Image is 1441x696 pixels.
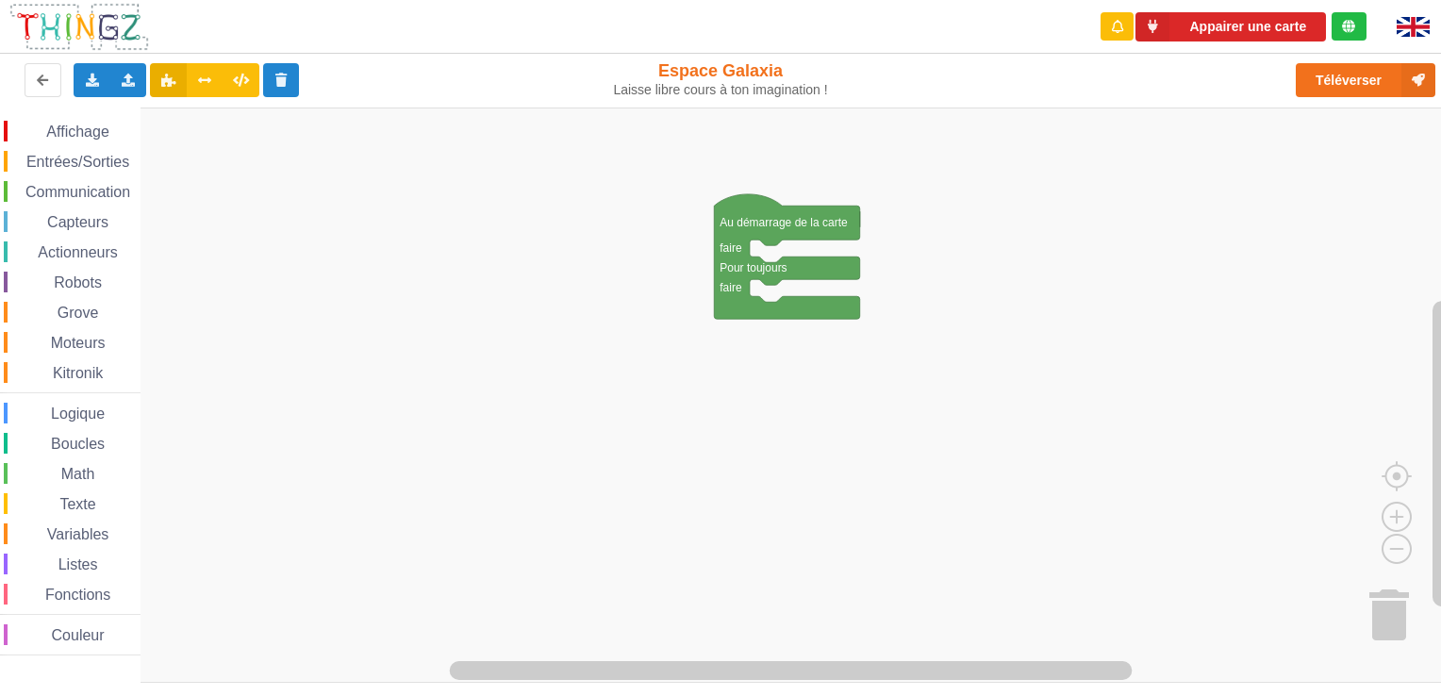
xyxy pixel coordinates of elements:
span: Variables [44,526,112,542]
span: Kitronik [50,365,106,381]
span: Texte [57,496,98,512]
span: Logique [48,406,108,422]
button: Appairer une carte [1135,12,1326,41]
span: Actionneurs [35,244,121,260]
button: Téléverser [1296,63,1435,97]
div: Tu es connecté au serveur de création de Thingz [1332,12,1366,41]
img: thingz_logo.png [8,2,150,52]
span: Fonctions [42,587,113,603]
span: Communication [23,184,133,200]
text: Pour toujours [720,261,787,274]
span: Grove [55,305,102,321]
span: Couleur [49,627,108,643]
span: Affichage [43,124,111,140]
span: Moteurs [48,335,108,351]
text: Au démarrage de la carte [720,216,848,229]
span: Listes [56,556,101,572]
text: faire [720,281,742,294]
span: Boucles [48,436,108,452]
span: Robots [51,274,105,290]
text: faire [720,241,742,255]
span: Entrées/Sorties [24,154,132,170]
span: Math [58,466,98,482]
div: Espace Galaxia [597,60,844,98]
div: Laisse libre cours à ton imagination ! [597,82,844,98]
img: gb.png [1397,17,1430,37]
span: Capteurs [44,214,111,230]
